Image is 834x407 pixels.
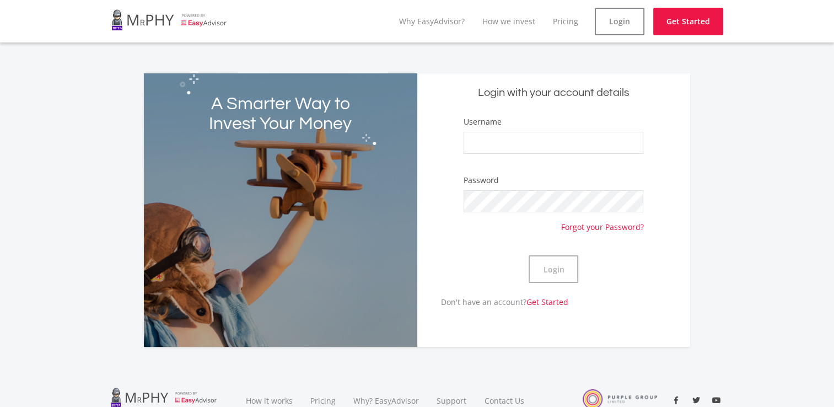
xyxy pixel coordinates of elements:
a: Login [595,8,644,35]
a: How we invest [482,16,535,26]
label: Username [464,116,502,127]
button: Login [529,255,578,283]
a: Why EasyAdvisor? [399,16,465,26]
h2: A Smarter Way to Invest Your Money [198,94,363,134]
a: Pricing [553,16,578,26]
a: Get Started [526,297,568,307]
a: Forgot your Password? [561,212,643,233]
p: Don't have an account? [417,296,568,308]
label: Password [464,175,499,186]
a: Get Started [653,8,723,35]
h5: Login with your account details [426,85,682,100]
